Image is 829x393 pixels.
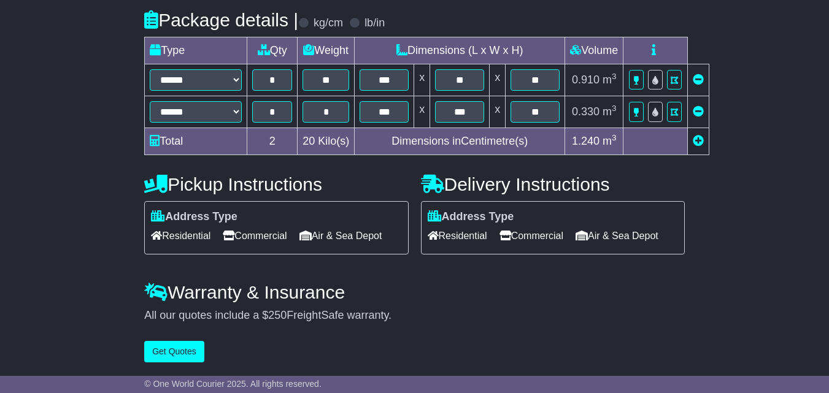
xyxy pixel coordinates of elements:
[145,128,247,155] td: Total
[572,105,600,118] span: 0.330
[421,174,685,194] h4: Delivery Instructions
[144,341,204,362] button: Get Quotes
[151,226,210,245] span: Residential
[603,135,617,147] span: m
[612,133,617,142] sup: 3
[364,17,385,30] label: lb/in
[298,37,355,64] td: Weight
[247,37,298,64] td: Qty
[355,128,565,155] td: Dimensions in Centimetre(s)
[612,104,617,113] sup: 3
[247,128,298,155] td: 2
[268,309,287,321] span: 250
[144,379,322,389] span: © One World Courier 2025. All rights reserved.
[414,96,430,128] td: x
[572,74,600,86] span: 0.910
[693,105,704,118] a: Remove this item
[693,74,704,86] a: Remove this item
[355,37,565,64] td: Dimensions (L x W x H)
[428,226,487,245] span: Residential
[144,10,298,30] h4: Package details |
[603,105,617,118] span: m
[499,226,563,245] span: Commercial
[428,210,514,224] label: Address Type
[145,37,247,64] td: Type
[144,282,685,302] h4: Warranty & Insurance
[490,64,506,96] td: x
[565,37,623,64] td: Volume
[572,135,600,147] span: 1.240
[151,210,237,224] label: Address Type
[223,226,287,245] span: Commercial
[603,74,617,86] span: m
[303,135,315,147] span: 20
[144,174,408,194] h4: Pickup Instructions
[612,72,617,81] sup: 3
[144,309,685,322] div: All our quotes include a $ FreightSafe warranty.
[299,226,382,245] span: Air & Sea Depot
[414,64,430,96] td: x
[576,226,658,245] span: Air & Sea Depot
[314,17,343,30] label: kg/cm
[490,96,506,128] td: x
[693,135,704,147] a: Add new item
[298,128,355,155] td: Kilo(s)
